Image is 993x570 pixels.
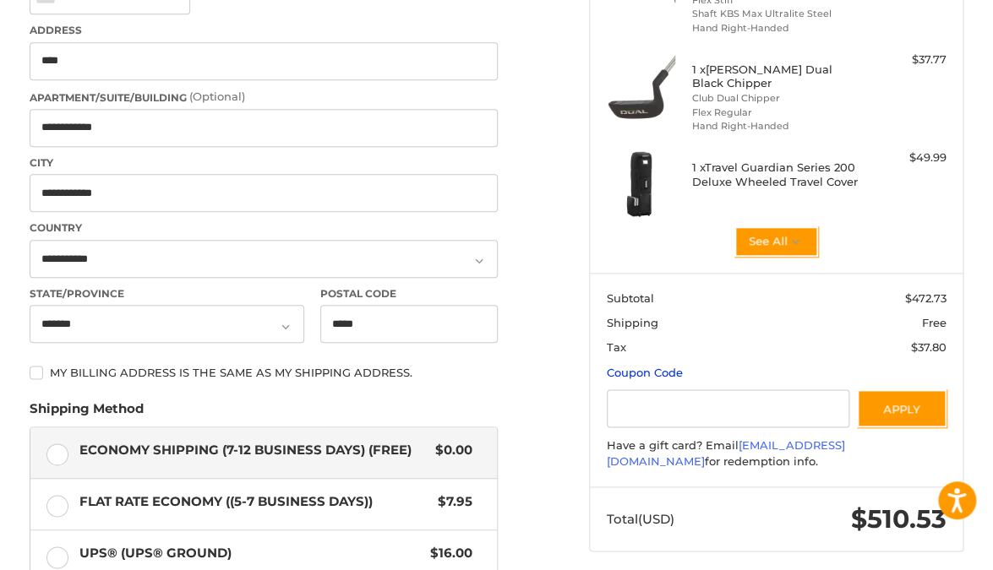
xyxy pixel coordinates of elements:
label: My billing address is the same as my shipping address. [30,366,499,379]
li: Club Dual Chipper [691,91,857,106]
label: Apartment/Suite/Building [30,89,499,106]
label: State/Province [30,286,304,301]
span: UPS® (UPS® Ground) [79,544,422,563]
span: $7.95 [429,492,472,512]
legend: Shipping Method [30,399,144,426]
label: City [30,155,499,171]
label: Postal Code [320,286,498,301]
li: Flex Regular [691,106,857,120]
div: $49.99 [861,149,947,166]
div: Have a gift card? Email for redemption info. [607,437,947,470]
small: (Optional) [189,90,245,103]
h4: 1 x Travel Guardian Series 200 Deluxe Wheeled Travel Cover [691,160,857,188]
span: Subtotal [607,291,654,305]
span: Economy Shipping (7-12 Business Days) (Free) [79,441,427,460]
input: Gift Certificate or Coupon Code [607,389,849,427]
span: Total (USD) [607,511,674,527]
span: $472.73 [905,291,947,305]
div: $37.77 [861,52,947,68]
span: Shipping [607,316,658,329]
button: Apply [857,389,947,427]
button: See All [734,226,818,257]
li: Hand Right-Handed [691,119,857,133]
h4: 1 x [PERSON_NAME] Dual Black Chipper [691,62,857,90]
label: Address [30,23,499,38]
li: Hand Right-Handed [691,21,857,35]
span: Free [922,316,947,329]
span: $0.00 [427,441,472,460]
li: Shaft KBS Max Ultralite Steel [691,7,857,21]
label: Country [30,220,499,236]
span: $37.80 [911,340,947,354]
span: Tax [607,340,626,354]
a: Coupon Code [607,366,683,379]
span: Flat Rate Economy ((5-7 Business Days)) [79,492,429,512]
span: $510.53 [851,503,947,535]
span: $16.00 [422,544,472,563]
